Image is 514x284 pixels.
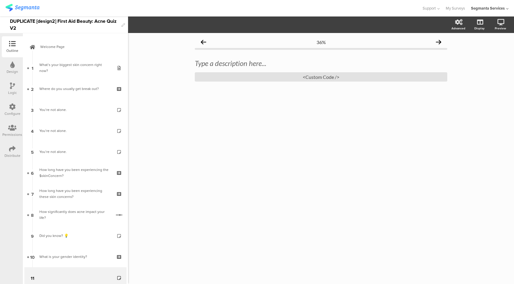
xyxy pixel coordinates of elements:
[39,149,111,155] div: You’re not alone.
[31,127,34,134] span: 4
[24,57,127,78] a: 1 What’s your biggest skin concern right now?
[24,204,127,225] a: 8 How significantly does acne impact your life?
[495,26,506,31] div: Preview
[24,99,127,120] a: 3 You’re not alone.
[24,162,127,183] a: 6 How long have you been experiencing the $skinConcern?
[451,26,465,31] div: Advanced
[195,72,447,82] div: <Custom Code />
[317,39,326,45] div: 36%
[195,59,447,68] div: Type a description here...
[31,232,34,239] span: 9
[31,85,34,92] span: 2
[8,90,17,95] div: Logic
[39,188,111,200] div: How long have you been experiencing these skin concerns?
[39,86,111,92] div: Where do you usually get break out?
[10,16,118,33] div: DUPLICATE [design2] First Aid Beauty: Acne Quiz V2
[7,69,18,74] div: Design
[24,120,127,141] a: 4 You’re not alone.
[39,128,111,134] div: You’re not alone.
[39,209,112,221] div: How significantly does acne impact your life?
[31,190,34,197] span: 7
[31,106,34,113] span: 3
[423,5,436,11] span: Support
[24,141,127,162] a: 5 You’re not alone.
[6,48,18,53] div: Outline
[32,64,33,71] span: 1
[31,211,34,218] span: 8
[39,233,111,239] div: Did you know? 💡
[2,132,22,137] div: Permissions
[24,225,127,246] a: 9 Did you know? 💡
[5,4,39,11] img: segmanta logo
[30,253,35,260] span: 10
[31,274,34,281] span: 11
[24,246,127,267] a: 10 What is your gender identity?
[24,183,127,204] a: 7 How long have you been experiencing these skin concerns?
[39,62,111,74] div: What’s your biggest skin concern right now?
[474,26,485,31] div: Display
[39,107,111,113] div: You’re not alone.
[31,148,34,155] span: 5
[5,153,20,158] div: Distribute
[24,78,127,99] a: 2 Where do you usually get break out?
[39,167,111,179] div: How long have you been experiencing the $skinConcern?
[471,5,505,11] div: Segmanta Services
[39,254,111,260] div: What is your gender identity?
[5,111,20,116] div: Configure
[31,169,34,176] span: 6
[24,36,127,57] a: Welcome Page
[40,44,117,50] span: Welcome Page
